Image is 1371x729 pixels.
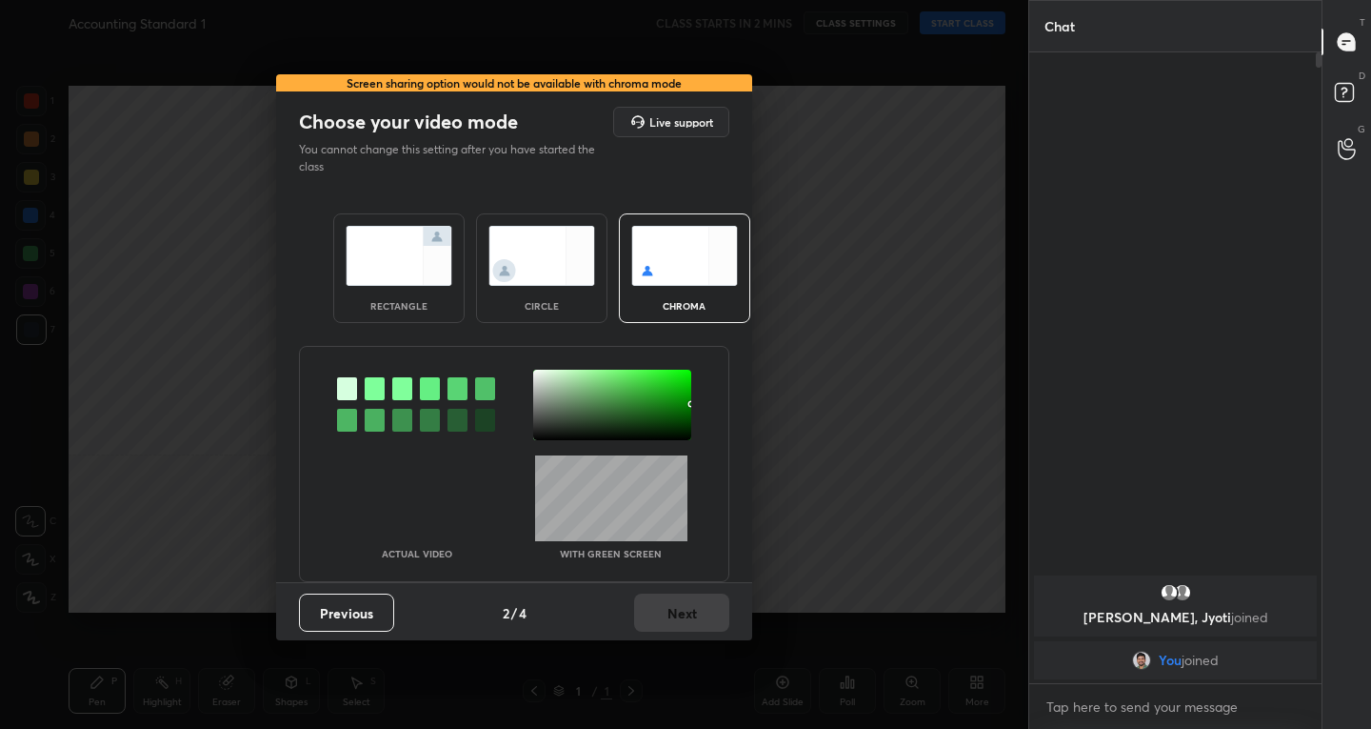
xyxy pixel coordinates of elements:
[1045,610,1305,625] p: [PERSON_NAME], Jyoti
[1132,651,1151,670] img: 1ebc9903cf1c44a29e7bc285086513b0.jpg
[382,549,452,558] p: Actual Video
[503,603,509,623] h4: 2
[519,603,527,623] h4: 4
[1029,1,1090,51] p: Chat
[1360,15,1365,30] p: T
[346,226,452,286] img: normalScreenIcon.ae25ed63.svg
[488,226,595,286] img: circleScreenIcon.acc0effb.svg
[299,110,518,134] h2: Choose your video mode
[1160,583,1179,602] img: default.png
[1029,572,1321,683] div: grid
[1359,69,1365,83] p: D
[560,549,662,558] p: With green screen
[1159,653,1182,668] span: You
[361,301,437,311] div: rectangle
[1231,608,1268,626] span: joined
[631,226,738,286] img: chromaScreenIcon.c19ab0a0.svg
[276,74,752,91] div: Screen sharing option would not be available with chroma mode
[646,301,723,311] div: chroma
[299,594,394,632] button: Previous
[1182,653,1219,668] span: joined
[1173,583,1192,602] img: default.png
[649,116,713,128] h5: Live support
[299,141,607,175] p: You cannot change this setting after you have started the class
[1358,122,1365,136] p: G
[504,301,580,311] div: circle
[511,603,517,623] h4: /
